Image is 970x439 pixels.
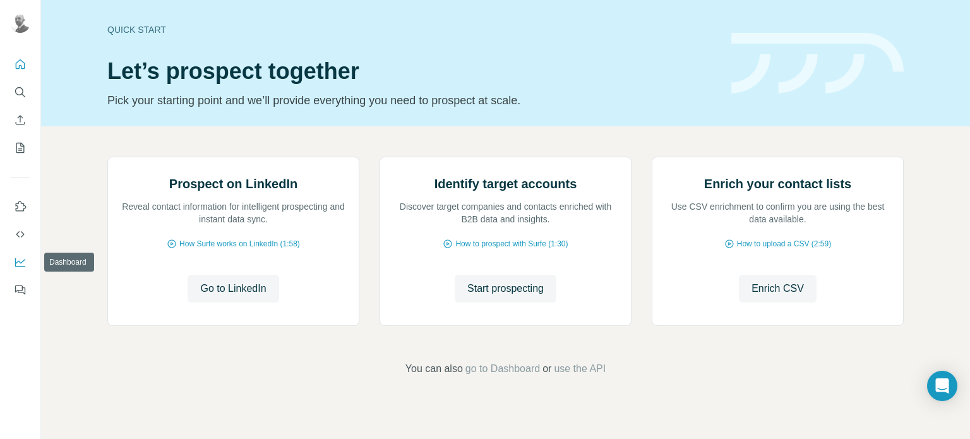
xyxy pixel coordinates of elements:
[465,361,540,376] button: go to Dashboard
[731,33,904,94] img: banner
[665,200,890,226] p: Use CSV enrichment to confirm you are using the best data available.
[10,223,30,246] button: Use Surfe API
[927,371,957,401] div: Open Intercom Messenger
[10,109,30,131] button: Enrich CSV
[10,81,30,104] button: Search
[751,281,804,296] span: Enrich CSV
[10,195,30,218] button: Use Surfe on LinkedIn
[10,279,30,301] button: Feedback
[393,200,618,226] p: Discover target companies and contacts enriched with B2B data and insights.
[188,275,278,303] button: Go to LinkedIn
[434,175,577,193] h2: Identify target accounts
[107,59,716,84] h1: Let’s prospect together
[737,238,831,250] span: How to upload a CSV (2:59)
[554,361,606,376] button: use the API
[10,53,30,76] button: Quick start
[405,361,463,376] span: You can also
[739,275,817,303] button: Enrich CSV
[179,238,300,250] span: How Surfe works on LinkedIn (1:58)
[200,281,266,296] span: Go to LinkedIn
[107,92,716,109] p: Pick your starting point and we’ll provide everything you need to prospect at scale.
[704,175,851,193] h2: Enrich your contact lists
[542,361,551,376] span: or
[455,238,568,250] span: How to prospect with Surfe (1:30)
[121,200,346,226] p: Reveal contact information for intelligent prospecting and instant data sync.
[455,275,556,303] button: Start prospecting
[107,23,716,36] div: Quick start
[467,281,544,296] span: Start prospecting
[10,136,30,159] button: My lists
[169,175,297,193] h2: Prospect on LinkedIn
[10,251,30,274] button: Dashboard
[10,13,30,33] img: Avatar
